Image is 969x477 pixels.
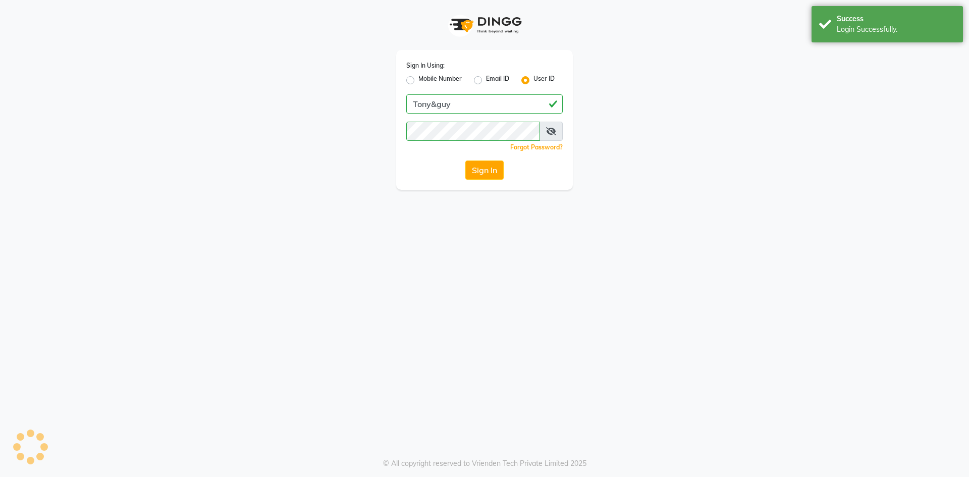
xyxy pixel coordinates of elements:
input: Username [406,94,563,114]
img: logo1.svg [444,10,525,40]
div: Login Successfully. [837,24,955,35]
input: Username [406,122,540,141]
label: Mobile Number [418,74,462,86]
label: User ID [533,74,555,86]
label: Email ID [486,74,509,86]
label: Sign In Using: [406,61,445,70]
button: Sign In [465,161,504,180]
a: Forgot Password? [510,143,563,151]
div: Success [837,14,955,24]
